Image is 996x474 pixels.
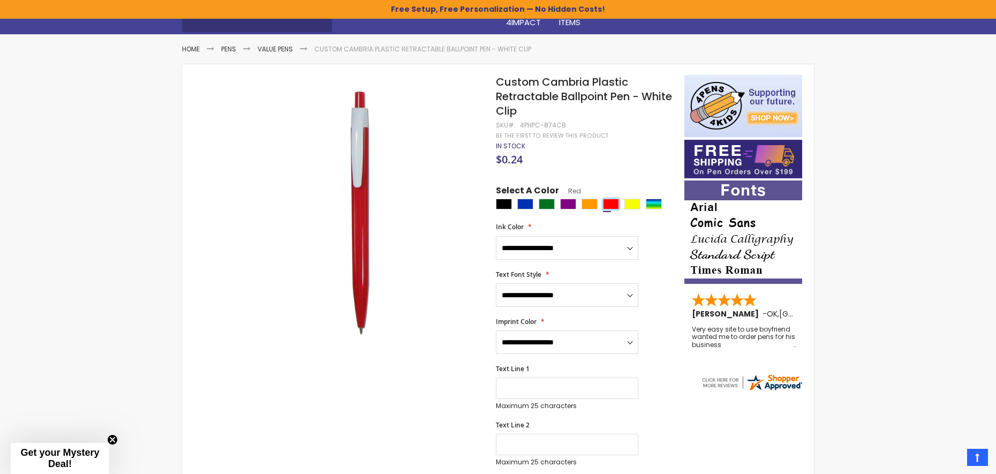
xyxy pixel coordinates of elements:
[684,75,802,137] img: 4pens 4 kids
[520,121,566,130] div: 4PHPC-874CB
[107,434,118,445] button: Close teaser
[496,402,638,410] p: Maximum 25 characters
[692,326,796,349] div: Very easy site to use boyfriend wanted me to order pens for his business
[603,199,619,209] div: Red
[684,140,802,178] img: Free shipping on orders over $199
[496,142,525,151] div: Availability
[539,199,555,209] div: Green
[646,199,662,209] div: Assorted
[496,420,530,430] span: Text Line 2
[692,309,763,319] span: [PERSON_NAME]
[221,44,236,54] a: Pens
[496,132,608,140] a: Be the first to review this product
[496,222,524,231] span: Ink Color
[496,199,512,209] div: Black
[700,385,803,394] a: 4pens.com certificate URL
[237,91,481,335] img: image_2__3_1.jpg
[496,74,672,118] span: Custom Cambria Plastic Retractable Ballpoint Pen - White Clip
[684,180,802,284] img: font-personalization-examples
[496,185,559,199] span: Select A Color
[767,309,778,319] span: OK
[496,458,638,467] p: Maximum 25 characters
[763,309,858,319] span: - ,
[496,364,530,373] span: Text Line 1
[779,309,858,319] span: [GEOGRAPHIC_DATA]
[559,186,581,195] span: Red
[258,44,293,54] a: Value Pens
[20,447,99,469] span: Get your Mystery Deal!
[560,199,576,209] div: Purple
[314,45,531,54] li: Custom Cambria Plastic Retractable Ballpoint Pen - White Clip
[517,199,533,209] div: Blue
[496,317,537,326] span: Imprint Color
[624,199,640,209] div: Yellow
[582,199,598,209] div: Orange
[496,141,525,151] span: In stock
[496,121,516,130] strong: SKU
[496,152,523,167] span: $0.24
[967,449,988,466] a: Top
[11,443,109,474] div: Get your Mystery Deal!Close teaser
[700,373,803,392] img: 4pens.com widget logo
[496,270,541,279] span: Text Font Style
[182,44,200,54] a: Home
